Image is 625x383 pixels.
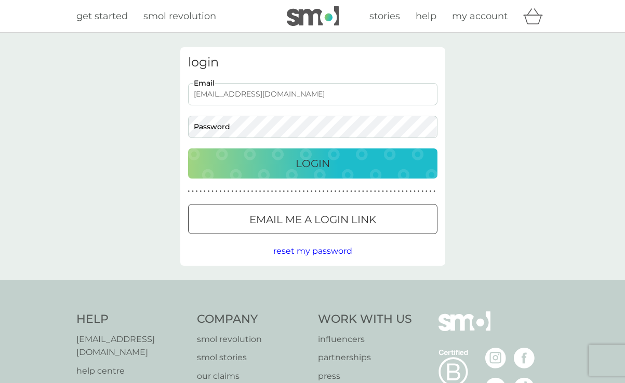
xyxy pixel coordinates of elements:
p: ● [350,189,352,194]
span: get started [76,10,128,22]
p: ● [196,189,198,194]
img: smol [287,6,339,26]
p: ● [370,189,372,194]
p: ● [433,189,435,194]
p: ● [425,189,428,194]
img: smol [438,311,490,347]
span: help [416,10,436,22]
a: stories [369,9,400,24]
p: ● [208,189,210,194]
a: press [318,370,412,383]
p: ● [326,189,328,194]
p: ● [240,189,242,194]
p: ● [394,189,396,194]
p: ● [410,189,412,194]
p: ● [402,189,404,194]
p: ● [406,189,408,194]
a: influencers [318,333,412,346]
p: ● [382,189,384,194]
p: ● [323,189,325,194]
a: our claims [197,370,308,383]
p: ● [228,189,230,194]
p: ● [287,189,289,194]
p: ● [247,189,249,194]
p: ● [398,189,400,194]
p: ● [358,189,360,194]
p: ● [271,189,273,194]
p: ● [386,189,388,194]
p: ● [366,189,368,194]
a: my account [452,9,508,24]
a: [EMAIL_ADDRESS][DOMAIN_NAME] [76,333,187,359]
p: ● [291,189,293,194]
img: visit the smol Facebook page [514,348,535,368]
p: ● [283,189,285,194]
p: ● [188,189,190,194]
h4: Work With Us [318,311,412,327]
p: ● [220,189,222,194]
p: Email me a login link [249,211,376,228]
a: help centre [76,364,187,378]
p: ● [342,189,344,194]
p: ● [251,189,254,194]
p: ● [354,189,356,194]
p: ● [303,189,305,194]
a: smol revolution [143,9,216,24]
p: ● [311,189,313,194]
button: reset my password [273,244,352,258]
div: basket [523,6,549,26]
p: ● [430,189,432,194]
p: ● [235,189,237,194]
p: ● [231,189,233,194]
p: ● [378,189,380,194]
p: ● [418,189,420,194]
p: ● [192,189,194,194]
p: ● [223,189,225,194]
p: ● [295,189,297,194]
p: ● [275,189,277,194]
p: ● [204,189,206,194]
p: ● [216,189,218,194]
img: visit the smol Instagram page [485,348,506,368]
h4: Help [76,311,187,327]
p: ● [414,189,416,194]
span: reset my password [273,246,352,256]
span: stories [369,10,400,22]
p: ● [279,189,281,194]
h4: Company [197,311,308,327]
p: ● [263,189,265,194]
button: Login [188,148,437,179]
a: get started [76,9,128,24]
p: ● [318,189,321,194]
p: ● [200,189,202,194]
p: ● [259,189,261,194]
p: ● [307,189,309,194]
span: my account [452,10,508,22]
p: ● [374,189,376,194]
p: ● [347,189,349,194]
p: ● [255,189,257,194]
span: smol revolution [143,10,216,22]
button: Email me a login link [188,204,437,234]
p: ● [338,189,340,194]
p: ● [335,189,337,194]
p: Login [296,155,330,172]
p: ● [390,189,392,194]
p: ● [267,189,269,194]
p: ● [315,189,317,194]
a: smol stories [197,351,308,364]
p: ● [421,189,423,194]
a: smol revolution [197,333,308,346]
a: partnerships [318,351,412,364]
p: ● [362,189,364,194]
p: ● [243,189,245,194]
p: ● [211,189,214,194]
a: help [416,9,436,24]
